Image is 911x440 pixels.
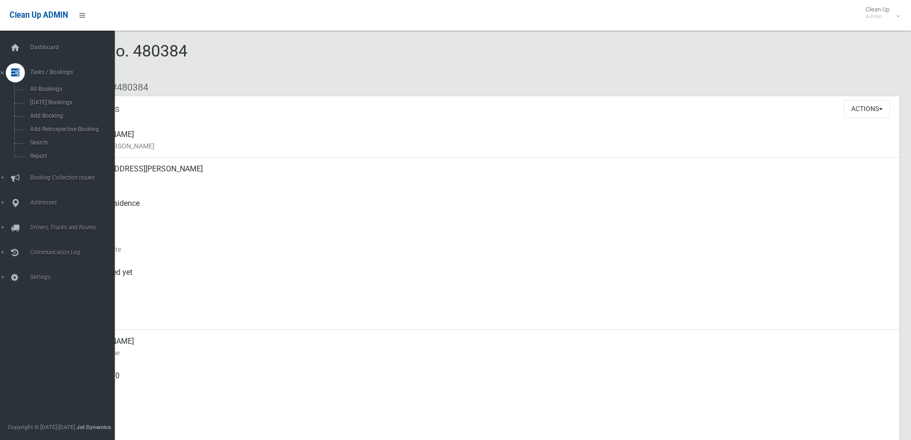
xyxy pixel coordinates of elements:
span: Booking No. 480384 [42,41,187,79]
small: Zone [77,313,892,324]
small: Name of [PERSON_NAME] [77,140,892,152]
small: Collected At [77,278,892,290]
div: [DATE] [77,295,892,330]
span: Clean Up ADMIN [10,11,68,20]
div: [PERSON_NAME] [77,330,892,364]
li: #480384 [104,79,148,96]
span: All Bookings [27,86,114,92]
small: Contact Name [77,347,892,359]
span: Clean Up [861,6,899,20]
span: Tasks / Bookings [27,69,122,76]
strong: Jet Dynamics [77,424,111,430]
small: Pickup Point [77,209,892,221]
div: Front of Residence [77,192,892,226]
span: Addresses [27,199,122,206]
div: [DATE] [77,226,892,261]
small: Landline [77,416,892,428]
div: [STREET_ADDRESS][PERSON_NAME] [77,158,892,192]
small: Collection Date [77,244,892,255]
span: Report [27,153,114,159]
span: Dashboard [27,44,122,51]
span: Add Booking [27,113,114,119]
div: [PERSON_NAME] [77,123,892,158]
span: [DATE] Bookings [27,99,114,106]
span: Drivers, Trucks and Routes [27,224,122,231]
span: Booking Collection Issues [27,174,122,181]
span: Search [27,139,114,146]
span: Copyright © [DATE]-[DATE] [8,424,75,430]
small: Address [77,175,892,186]
span: Add Retrospective Booking [27,126,114,133]
span: Communication Log [27,249,122,256]
small: Mobile [77,382,892,393]
span: Settings [27,274,122,281]
button: Actions [844,100,890,118]
div: 0413796770 [77,364,892,399]
div: None given [77,399,892,433]
small: Admin [866,13,889,20]
div: Not collected yet [77,261,892,295]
